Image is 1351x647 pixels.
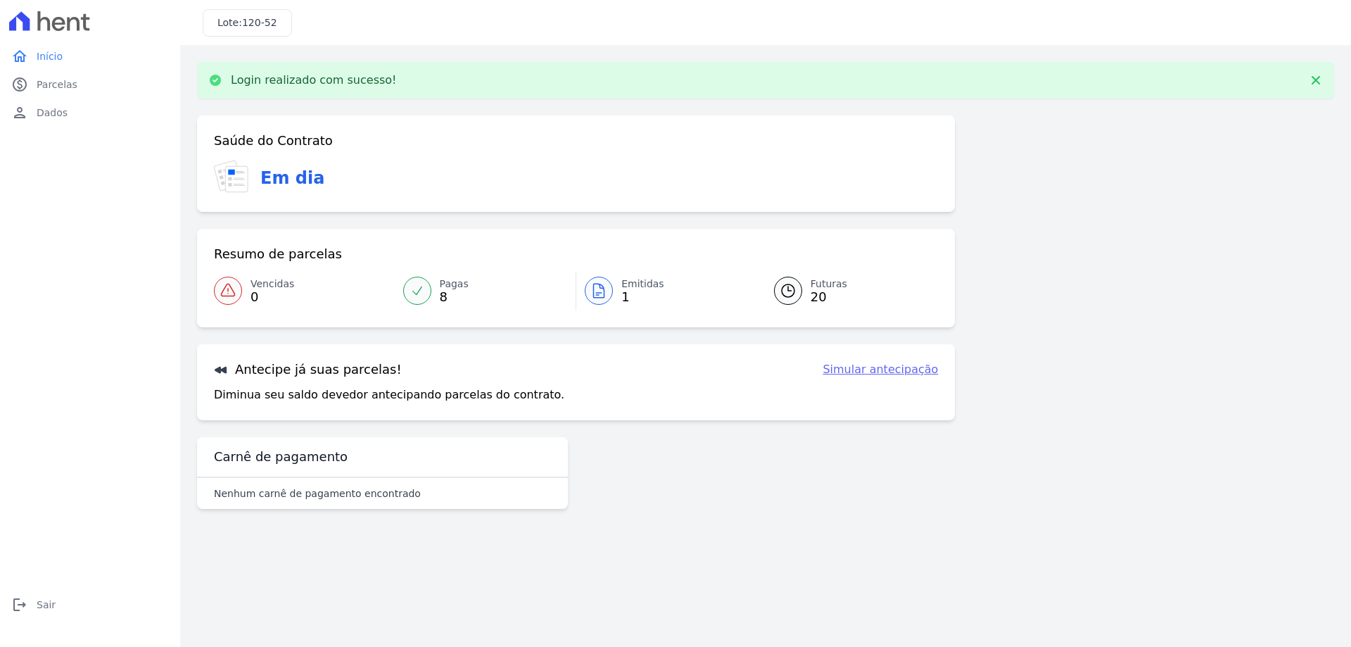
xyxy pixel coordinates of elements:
[823,361,938,378] a: Simular antecipação
[37,77,77,92] span: Parcelas
[11,48,28,65] i: home
[11,104,28,121] i: person
[440,291,469,303] span: 8
[217,15,277,30] h3: Lote:
[214,361,402,378] h3: Antecipe já suas parcelas!
[37,106,68,120] span: Dados
[231,73,397,87] p: Login realizado com sucesso!
[214,246,342,263] h3: Resumo de parcelas
[37,49,63,63] span: Início
[6,591,175,619] a: logoutSair
[214,387,564,403] p: Diminua seu saldo devedor antecipando parcelas do contrato.
[214,486,421,501] p: Nenhum carnê de pagamento encontrado
[811,291,847,303] span: 20
[214,271,395,310] a: Vencidas 0
[395,271,576,310] a: Pagas 8
[6,42,175,70] a: homeInício
[242,17,277,28] span: 120-52
[250,277,294,291] span: Vencidas
[811,277,847,291] span: Futuras
[440,277,469,291] span: Pagas
[214,448,348,465] h3: Carnê de pagamento
[621,277,664,291] span: Emitidas
[37,598,56,612] span: Sair
[214,132,333,149] h3: Saúde do Contrato
[576,271,757,310] a: Emitidas 1
[11,76,28,93] i: paid
[250,291,294,303] span: 0
[757,271,939,310] a: Futuras 20
[11,596,28,613] i: logout
[6,99,175,127] a: personDados
[6,70,175,99] a: paidParcelas
[260,165,324,191] h3: Em dia
[621,291,664,303] span: 1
